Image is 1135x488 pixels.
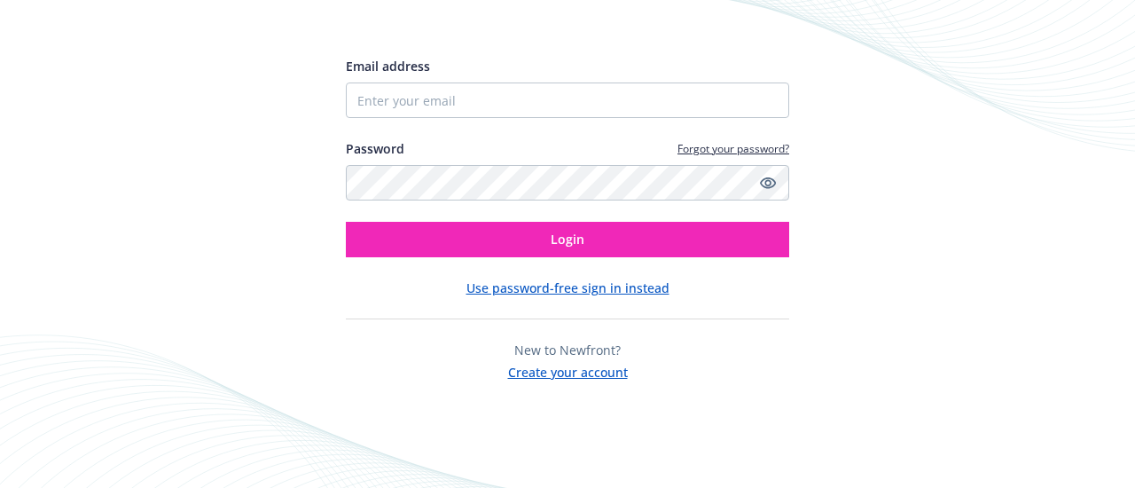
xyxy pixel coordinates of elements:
button: Login [346,222,789,257]
button: Create your account [508,359,628,382]
a: Show password [757,172,779,193]
input: Enter your email [346,83,789,118]
button: Use password-free sign in instead [466,279,669,297]
span: Login [551,231,584,248]
span: New to Newfront? [514,342,621,358]
label: Password [346,139,404,158]
input: Enter your password [346,165,789,201]
span: Email address [346,58,430,75]
a: Forgot your password? [677,141,789,156]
